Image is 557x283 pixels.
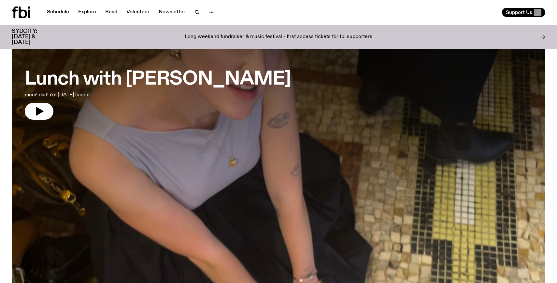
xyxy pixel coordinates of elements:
a: Read [101,8,121,17]
h3: Lunch with [PERSON_NAME] [25,70,291,88]
a: Volunteer [122,8,153,17]
p: mum! dad! i'm [DATE] lunch! [25,91,192,99]
p: Long weekend fundraiser & music festival - first access tickets for fbi supporters [185,34,372,40]
a: Schedule [43,8,73,17]
a: Explore [74,8,100,17]
h3: SYDCITY: [DATE] & [DATE] [12,29,53,45]
a: Newsletter [155,8,189,17]
button: Support Us [502,8,545,17]
a: Lunch with [PERSON_NAME]mum! dad! i'm [DATE] lunch! [25,64,291,120]
span: Support Us [506,9,532,15]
